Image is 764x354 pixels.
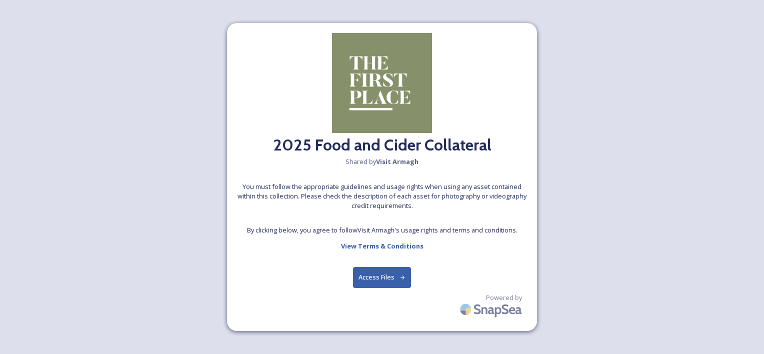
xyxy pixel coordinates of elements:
[457,297,527,321] img: SnapSea Logo
[341,241,423,250] strong: View Terms & Conditions
[332,33,432,133] img: download%20(6).png
[237,182,527,211] span: You must follow the appropriate guidelines and usage rights when using any asset contained within...
[486,293,522,302] span: Powered by
[345,157,418,166] span: Shared by
[273,133,491,157] h2: 2025 Food and Cider Collateral
[353,267,411,287] button: Access Files
[247,225,517,235] span: By clicking below, you agree to follow Visit Armagh 's usage rights and terms and conditions.
[341,240,423,252] a: View Terms & Conditions
[376,157,418,166] strong: Visit Armagh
